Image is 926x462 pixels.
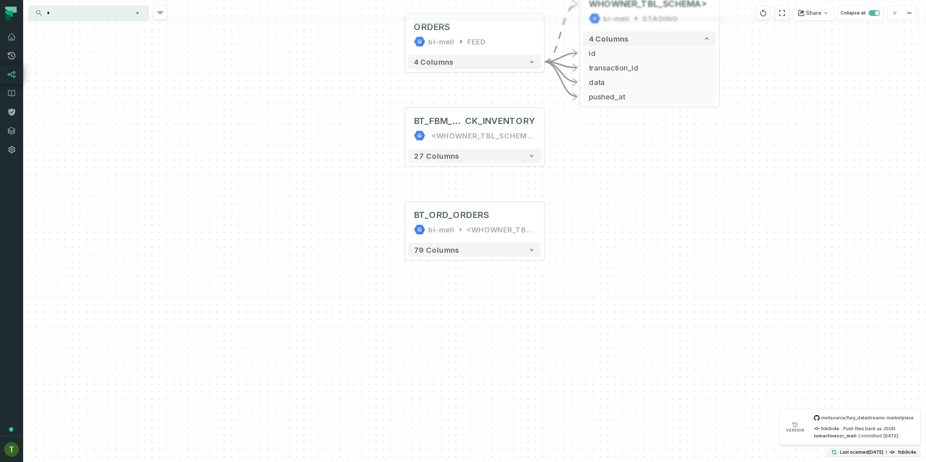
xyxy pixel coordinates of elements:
[4,442,19,457] img: avatar of Tomer Galun
[583,60,716,75] button: transaction_id
[544,4,577,62] g: Edge from 419398fcda116f95344c158fef778de7 to f76df9c0bcb481901267ed894e06cce8
[814,426,839,432] span: fcb0c4e
[414,151,459,160] span: 27 columns
[134,9,141,17] button: Clear search query
[814,433,857,439] a: lumartinezcr_meli
[786,428,804,432] span: version
[868,449,883,455] relative-time: Oct 6, 2025, 1:06 PM GMT+3
[414,245,459,254] span: 79 columns
[583,89,716,104] button: pushed_at
[583,75,716,89] button: data
[843,426,895,432] span: Push files back as JSON
[414,57,454,66] span: 4 columns
[428,36,454,47] div: bi-meli
[467,36,486,47] div: FEED
[589,34,629,43] span: 4 columns
[8,426,14,433] div: Tooltip anchor
[414,115,535,127] div: BT_FBM_STOCK_INVENTORY
[794,6,833,20] button: Share
[544,53,577,62] g: Edge from 419398fcda116f95344c158fef778de7 to f76df9c0bcb481901267ed894e06cce8
[544,62,577,97] g: Edge from 419398fcda116f95344c158fef778de7 to f76df9c0bcb481901267ed894e06cce8
[544,62,577,68] g: Edge from 419398fcda116f95344c158fef778de7 to f76df9c0bcb481901267ed894e06cce8
[814,415,914,421] span: melisource/fury_datastreams-marketplace
[898,450,916,454] h4: fcb0c4e
[589,48,710,59] span: id
[840,449,883,456] p: Last scanned
[902,6,917,20] button: zoom out
[589,77,710,87] span: data
[414,21,450,33] div: ORDERS
[827,448,921,457] button: Last scanned[DATE] 1:06:43 PMfcb0c4e
[837,6,883,20] button: Collapse all
[465,115,535,127] span: CK_INVENTORY
[583,46,716,60] button: id
[466,224,535,235] div: <WHOWNER_TBL_SCHEMA>
[544,62,577,82] g: Edge from 419398fcda116f95344c158fef778de7 to f76df9c0bcb481901267ed894e06cce8
[428,224,454,235] div: bi-meli
[841,426,842,432] span: ·
[589,62,710,73] span: transaction_id
[414,115,465,127] span: BT_FBM_STO
[431,130,535,141] div: <WHOWNER_TBL_SCHEMA>
[589,91,710,102] span: pushed_at
[883,433,899,439] relative-time: Sep 25, 2025, 5:13 PM GMT+3
[814,433,899,439] p: Committed
[414,209,489,221] div: BT_ORD_ORDERS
